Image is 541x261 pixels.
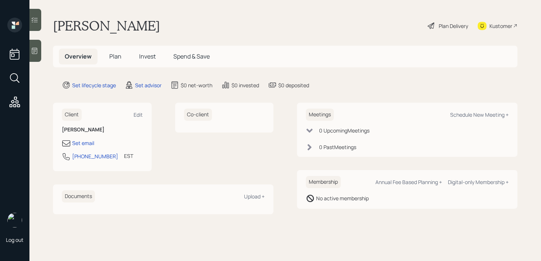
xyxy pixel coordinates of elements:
div: Set lifecycle stage [72,81,116,89]
h6: Client [62,109,82,121]
div: Annual Fee Based Planning + [375,179,442,186]
h6: [PERSON_NAME] [62,127,143,133]
div: Kustomer [489,22,512,30]
div: $0 net-worth [181,81,212,89]
h6: Documents [62,190,95,202]
div: Upload + [244,193,265,200]
div: Set advisor [135,81,162,89]
div: Log out [6,236,24,243]
div: Schedule New Meeting + [450,111,509,118]
span: Plan [109,52,121,60]
h6: Co-client [184,109,212,121]
h1: [PERSON_NAME] [53,18,160,34]
h6: Meetings [306,109,334,121]
img: retirable_logo.png [7,213,22,228]
span: Overview [65,52,92,60]
div: $0 invested [231,81,259,89]
div: 0 Upcoming Meeting s [319,127,369,134]
div: 0 Past Meeting s [319,143,356,151]
div: $0 deposited [278,81,309,89]
h6: Membership [306,176,341,188]
div: Plan Delivery [439,22,468,30]
div: [PHONE_NUMBER] [72,152,118,160]
div: Set email [72,139,94,147]
div: EST [124,152,133,160]
div: Digital-only Membership + [448,179,509,186]
div: No active membership [316,194,369,202]
span: Spend & Save [173,52,210,60]
div: Edit [134,111,143,118]
span: Invest [139,52,156,60]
